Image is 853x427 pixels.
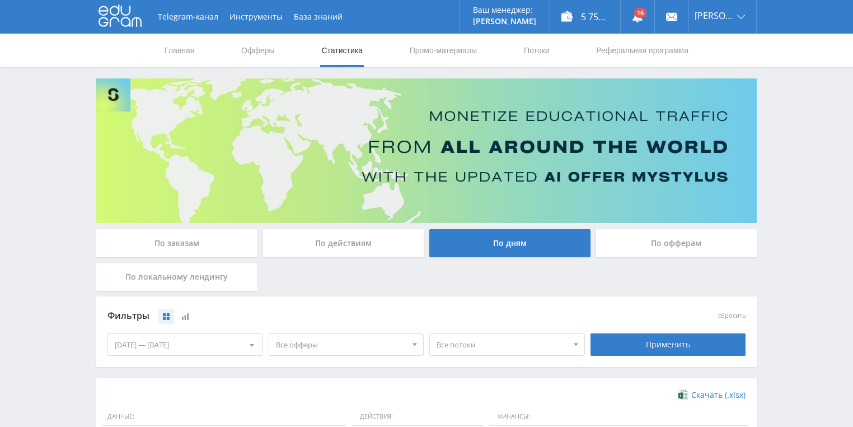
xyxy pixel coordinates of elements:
[437,334,568,355] span: Все потоки
[163,34,195,67] a: Главная
[240,34,276,67] a: Офферы
[596,229,757,257] div: По офферам
[429,229,590,257] div: По дням
[351,407,483,426] span: Действия:
[678,389,688,400] img: xlsx
[595,34,690,67] a: Реферальная программа
[320,34,364,67] a: Статистика
[523,34,551,67] a: Потоки
[678,389,746,401] a: Скачать (.xlsx)
[96,263,257,291] div: По локальному лендингу
[107,308,585,324] div: Фильтры
[409,34,478,67] a: Промо-материалы
[102,407,346,426] span: Данные:
[695,11,734,20] span: [PERSON_NAME]
[718,312,746,319] button: сбросить
[590,333,746,356] div: Применить
[276,334,407,355] span: Все офферы
[263,229,424,257] div: По действиям
[473,6,536,15] p: Ваш менеджер:
[96,229,257,257] div: По заказам
[489,407,748,426] span: Финансы:
[473,17,536,26] p: [PERSON_NAME]
[96,78,757,223] img: Banner
[108,334,263,355] div: [DATE] — [DATE]
[691,391,746,400] span: Скачать (.xlsx)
